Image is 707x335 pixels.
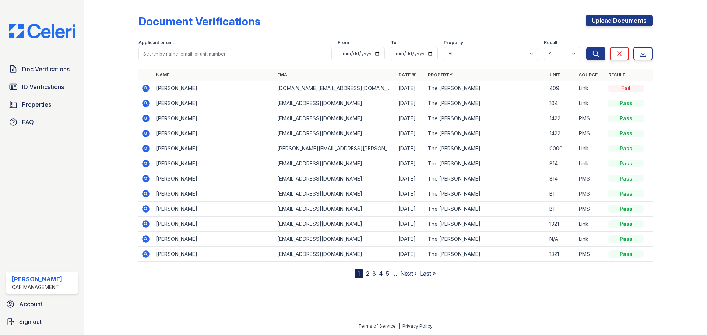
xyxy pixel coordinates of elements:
[608,130,644,137] div: Pass
[608,145,644,152] div: Pass
[576,186,605,202] td: PMS
[3,314,81,329] a: Sign out
[576,156,605,171] td: Link
[576,126,605,141] td: PMS
[153,217,274,232] td: [PERSON_NAME]
[425,171,546,186] td: The [PERSON_NAME]
[549,72,560,78] a: Unit
[274,96,395,111] td: [EMAIL_ADDRESS][DOMAIN_NAME]
[153,247,274,262] td: [PERSON_NAME]
[546,81,576,96] td: 409
[576,232,605,247] td: Link
[274,186,395,202] td: [EMAIL_ADDRESS][DOMAIN_NAME]
[395,156,425,171] td: [DATE]
[428,72,453,78] a: Property
[546,217,576,232] td: 1321
[3,24,81,38] img: CE_Logo_Blue-a8612792a0a2168367f1c8372b55b34899dd931a85d93a1a3d3e32e68fde9ad4.png
[153,141,274,156] td: [PERSON_NAME]
[274,171,395,186] td: [EMAIL_ADDRESS][DOMAIN_NAME]
[338,40,349,46] label: From
[395,232,425,247] td: [DATE]
[392,269,397,278] span: …
[608,100,644,107] div: Pass
[153,186,274,202] td: [PERSON_NAME]
[546,186,576,202] td: B1
[274,141,395,156] td: [PERSON_NAME][EMAIL_ADDRESS][PERSON_NAME][DOMAIN_NAME]
[138,15,260,28] div: Document Verifications
[277,72,291,78] a: Email
[608,85,644,92] div: Fail
[12,275,62,284] div: [PERSON_NAME]
[608,160,644,167] div: Pass
[608,220,644,228] div: Pass
[425,81,546,96] td: The [PERSON_NAME]
[425,247,546,262] td: The [PERSON_NAME]
[546,156,576,171] td: 814
[156,72,169,78] a: Name
[398,72,416,78] a: Date ▼
[395,81,425,96] td: [DATE]
[576,81,605,96] td: Link
[22,82,64,91] span: ID Verifications
[608,115,644,122] div: Pass
[366,270,369,277] a: 2
[372,270,376,277] a: 3
[425,111,546,126] td: The [PERSON_NAME]
[546,171,576,186] td: 814
[425,232,546,247] td: The [PERSON_NAME]
[386,270,389,277] a: 5
[379,270,383,277] a: 4
[608,190,644,197] div: Pass
[395,141,425,156] td: [DATE]
[19,300,42,309] span: Account
[608,175,644,182] div: Pass
[400,270,417,277] a: Next ›
[274,156,395,171] td: [EMAIL_ADDRESS][DOMAIN_NAME]
[6,97,78,112] a: Properties
[546,232,576,247] td: N/A
[395,217,425,232] td: [DATE]
[395,202,425,217] td: [DATE]
[6,79,78,94] a: ID Verifications
[546,111,576,126] td: 1422
[544,40,557,46] label: Result
[274,111,395,126] td: [EMAIL_ADDRESS][DOMAIN_NAME]
[395,171,425,186] td: [DATE]
[12,284,62,291] div: CAF Management
[153,111,274,126] td: [PERSON_NAME]
[138,47,332,60] input: Search by name, email, or unit number
[546,96,576,111] td: 104
[274,217,395,232] td: [EMAIL_ADDRESS][DOMAIN_NAME]
[608,250,644,258] div: Pass
[576,217,605,232] td: Link
[425,96,546,111] td: The [PERSON_NAME]
[153,81,274,96] td: [PERSON_NAME]
[395,111,425,126] td: [DATE]
[395,96,425,111] td: [DATE]
[425,217,546,232] td: The [PERSON_NAME]
[6,115,78,129] a: FAQ
[576,202,605,217] td: PMS
[153,202,274,217] td: [PERSON_NAME]
[425,141,546,156] td: The [PERSON_NAME]
[355,269,363,278] div: 1
[3,297,81,311] a: Account
[608,72,626,78] a: Result
[274,81,395,96] td: [DOMAIN_NAME][EMAIL_ADDRESS][DOMAIN_NAME]
[22,100,51,109] span: Properties
[576,247,605,262] td: PMS
[395,247,425,262] td: [DATE]
[586,15,653,26] a: Upload Documents
[579,72,598,78] a: Source
[425,186,546,202] td: The [PERSON_NAME]
[576,141,605,156] td: Link
[398,323,400,329] div: |
[22,118,34,126] span: FAQ
[425,156,546,171] td: The [PERSON_NAME]
[153,156,274,171] td: [PERSON_NAME]
[153,232,274,247] td: [PERSON_NAME]
[576,111,605,126] td: PMS
[19,317,42,326] span: Sign out
[402,323,433,329] a: Privacy Policy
